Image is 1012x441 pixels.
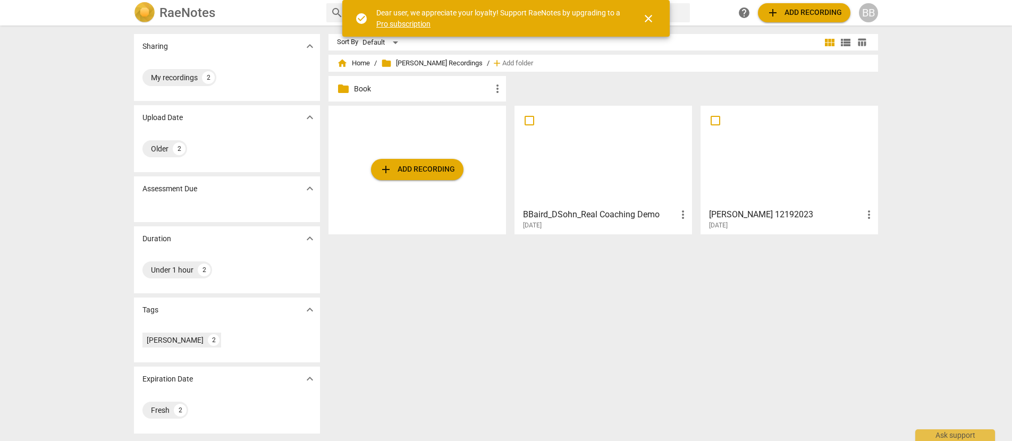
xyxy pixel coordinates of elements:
span: [DATE] [709,221,728,230]
button: Show more [302,38,318,54]
span: Add folder [502,60,533,67]
button: Show more [302,371,318,387]
a: LogoRaeNotes [134,2,318,23]
span: add [766,6,779,19]
span: add [492,58,502,69]
button: Upload [371,159,463,180]
a: Help [735,3,754,22]
span: search [331,6,343,19]
span: [DATE] [523,221,542,230]
button: Upload [758,3,850,22]
p: Upload Date [142,112,183,123]
span: Home [337,58,370,69]
button: Show more [302,302,318,318]
span: more_vert [863,208,875,221]
span: add [379,163,392,176]
span: more_vert [491,82,504,95]
div: Older [151,143,168,154]
span: table_chart [857,37,867,47]
h2: RaeNotes [159,5,215,20]
div: 2 [208,334,220,346]
span: Add recording [766,6,842,19]
a: Pro subscription [376,20,431,28]
span: view_module [823,36,836,49]
p: Tags [142,304,158,316]
span: expand_more [303,182,316,195]
span: home [337,58,348,69]
span: more_vert [677,208,689,221]
p: Assessment Due [142,183,197,194]
span: view_list [839,36,852,49]
p: Duration [142,233,171,244]
div: Sort By [337,38,358,46]
button: Show more [302,109,318,125]
div: Ask support [915,429,995,441]
p: Expiration Date [142,374,193,385]
div: 2 [174,404,187,417]
span: expand_more [303,40,316,53]
img: Logo [134,2,155,23]
span: folder [381,58,392,69]
h3: BBaird_DSohn_Real Coaching Demo [523,208,677,221]
button: BB [859,3,878,22]
div: 2 [202,71,215,84]
span: close [642,12,655,25]
span: / [374,60,377,67]
button: Show more [302,231,318,247]
button: Tile view [822,35,838,50]
div: Dear user, we appreciate your loyalty! Support RaeNotes by upgrading to a [376,7,623,29]
div: [PERSON_NAME] [147,335,204,345]
div: 2 [173,142,185,155]
p: Book [354,83,491,95]
h3: Terra Everett 12192023 [709,208,863,221]
span: folder [337,82,350,95]
div: 2 [198,264,210,276]
span: Add recording [379,163,455,176]
div: Fresh [151,405,170,415]
span: expand_more [303,372,316,385]
span: expand_more [303,111,316,124]
span: check_circle [355,12,368,25]
span: / [487,60,490,67]
button: Table view [854,35,870,50]
span: help [738,6,750,19]
span: [PERSON_NAME] Recordings [381,58,483,69]
span: expand_more [303,232,316,245]
a: [PERSON_NAME] 12192023[DATE] [704,109,874,230]
button: Close [636,6,661,31]
a: BBaird_DSohn_Real Coaching Demo[DATE] [518,109,688,230]
div: Default [362,34,402,51]
button: List view [838,35,854,50]
div: Under 1 hour [151,265,193,275]
div: My recordings [151,72,198,83]
p: Sharing [142,41,168,52]
span: expand_more [303,303,316,316]
button: Show more [302,181,318,197]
